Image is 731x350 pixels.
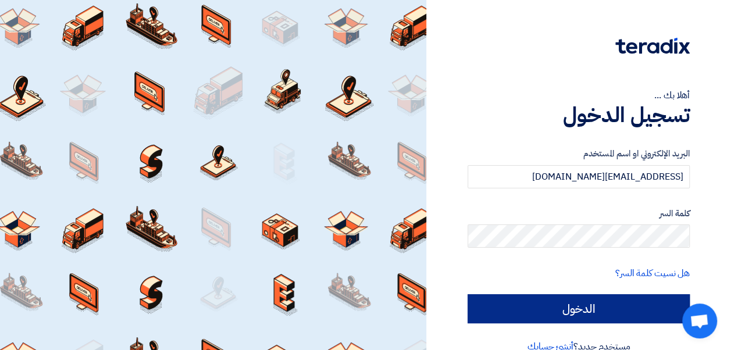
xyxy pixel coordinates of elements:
input: الدخول [468,294,690,323]
div: Open chat [682,303,717,338]
img: Teradix logo [615,38,690,54]
a: هل نسيت كلمة السر؟ [615,266,690,280]
label: البريد الإلكتروني او اسم المستخدم [468,147,690,160]
h1: تسجيل الدخول [468,102,690,128]
input: أدخل بريد العمل الإلكتروني او اسم المستخدم الخاص بك ... [468,165,690,188]
label: كلمة السر [468,207,690,220]
div: أهلا بك ... [468,88,690,102]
